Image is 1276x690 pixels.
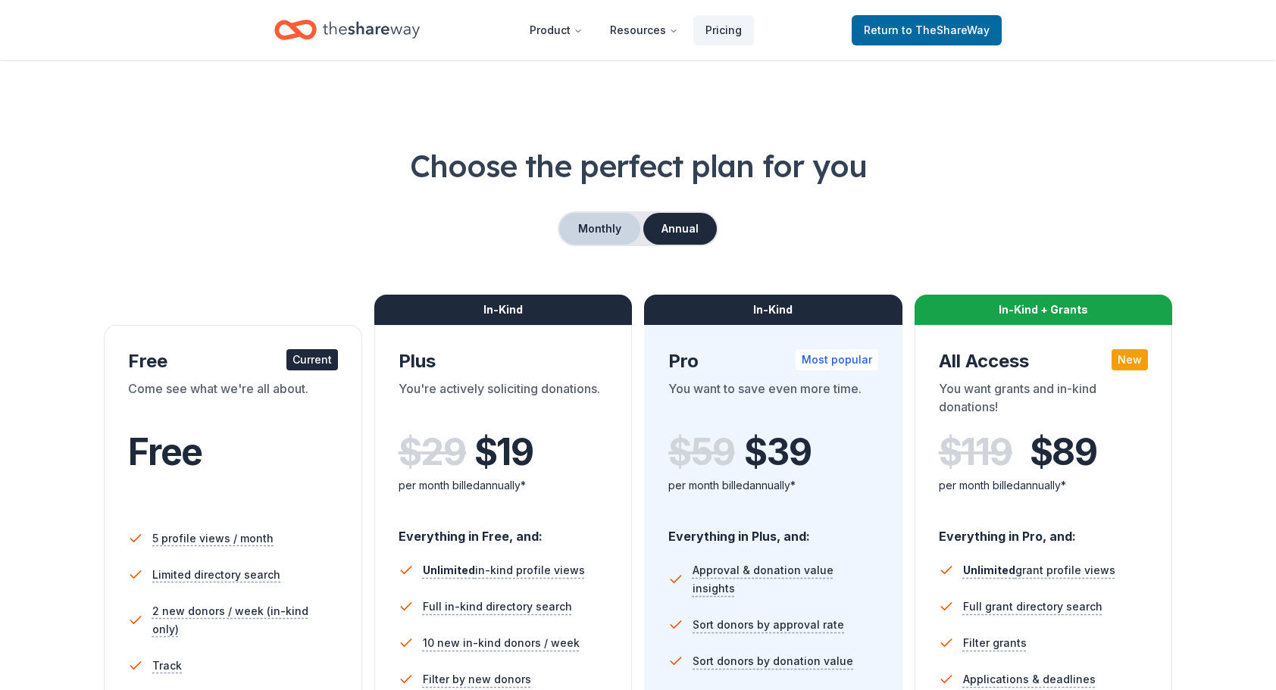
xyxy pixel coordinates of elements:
span: 2 new donors / week (in-kind only) [152,602,338,638]
span: Sort donors by donation value [693,652,853,670]
span: Filter grants [963,634,1027,652]
button: Annual [643,213,717,245]
span: Unlimited [963,564,1015,576]
span: $ 39 [744,431,811,473]
div: per month billed annually* [668,476,878,495]
button: Monthly [559,213,640,245]
div: Free [128,349,338,373]
span: Return [864,21,990,39]
div: In-Kind [644,295,902,325]
div: per month billed annually* [399,476,608,495]
div: Everything in Pro, and: [939,514,1149,546]
div: Come see what we're all about. [128,379,338,422]
span: to TheShareWay [902,23,990,36]
div: Plus [399,349,608,373]
div: Everything in Free, and: [399,514,608,546]
span: 5 profile views / month [152,529,274,548]
span: grant profile views [963,564,1115,576]
span: Limited directory search [152,566,280,584]
span: Applications & deadlines [963,670,1096,688]
div: Pro [668,349,878,373]
button: Product [518,15,595,45]
span: Sort donors by approval rate [693,616,844,634]
div: Current [286,349,338,370]
div: You want grants and in-kind donations! [939,379,1149,422]
div: Everything in Plus, and: [668,514,878,546]
span: Unlimited [423,564,475,576]
div: You're actively soliciting donations. [399,379,608,422]
button: Resources [598,15,690,45]
div: All Access [939,349,1149,373]
nav: Main [518,12,754,48]
span: Free [128,429,202,474]
span: Full in-kind directory search [423,598,572,616]
span: $ 89 [1030,431,1097,473]
span: Approval & donation value insights [693,561,878,598]
a: Home [274,12,420,48]
a: Pricing [693,15,754,45]
span: Full grant directory search [963,598,1102,616]
a: Returnto TheShareWay [852,15,1002,45]
span: in-kind profile views [423,564,585,576]
div: Most popular [796,349,878,370]
span: Filter by new donors [423,670,531,688]
span: 10 new in-kind donors / week [423,634,580,652]
div: You want to save even more time. [668,379,878,422]
div: per month billed annually* [939,476,1149,495]
span: $ 19 [474,431,533,473]
div: In-Kind + Grants [915,295,1173,325]
span: Track [152,657,182,675]
div: In-Kind [374,295,633,325]
h1: Choose the perfect plan for you [61,145,1215,187]
div: New [1112,349,1148,370]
